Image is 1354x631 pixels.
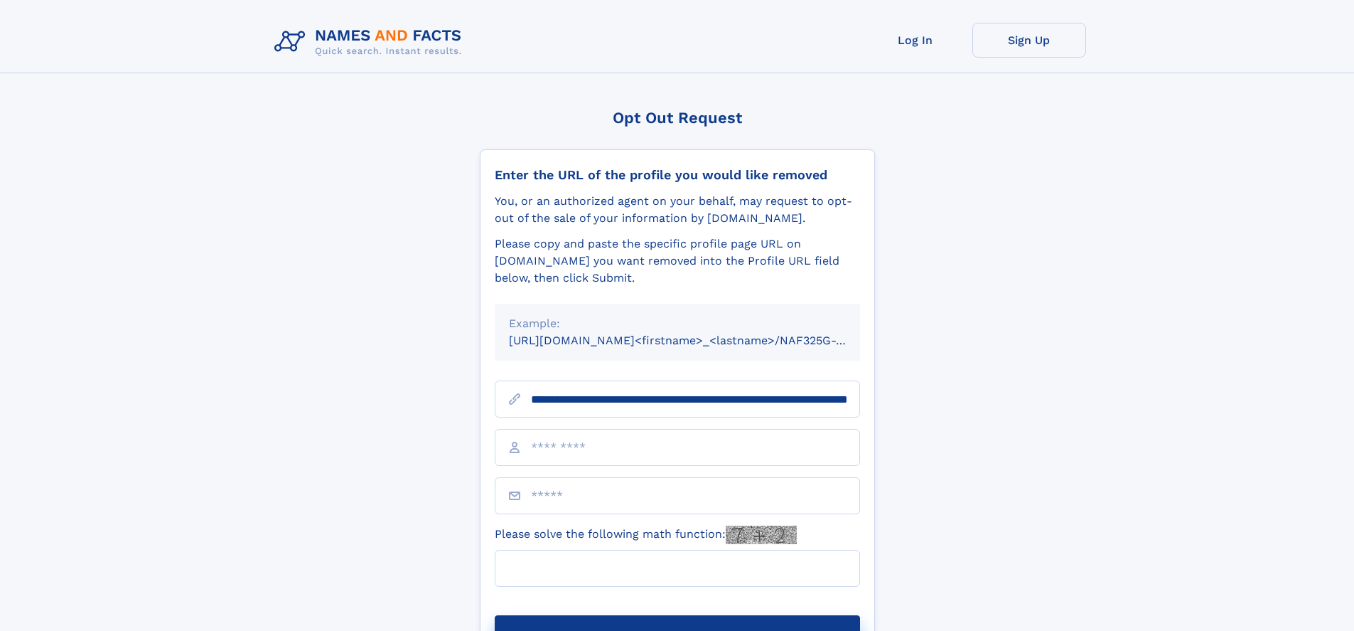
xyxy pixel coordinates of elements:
[495,193,860,227] div: You, or an authorized agent on your behalf, may request to opt-out of the sale of your informatio...
[495,235,860,287] div: Please copy and paste the specific profile page URL on [DOMAIN_NAME] you want removed into the Pr...
[480,109,875,127] div: Opt Out Request
[495,167,860,183] div: Enter the URL of the profile you would like removed
[859,23,972,58] a: Log In
[269,23,473,61] img: Logo Names and Facts
[495,526,797,544] label: Please solve the following math function:
[509,334,887,347] small: [URL][DOMAIN_NAME]<firstname>_<lastname>/NAF325G-xxxxxxxx
[972,23,1086,58] a: Sign Up
[509,315,846,332] div: Example:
